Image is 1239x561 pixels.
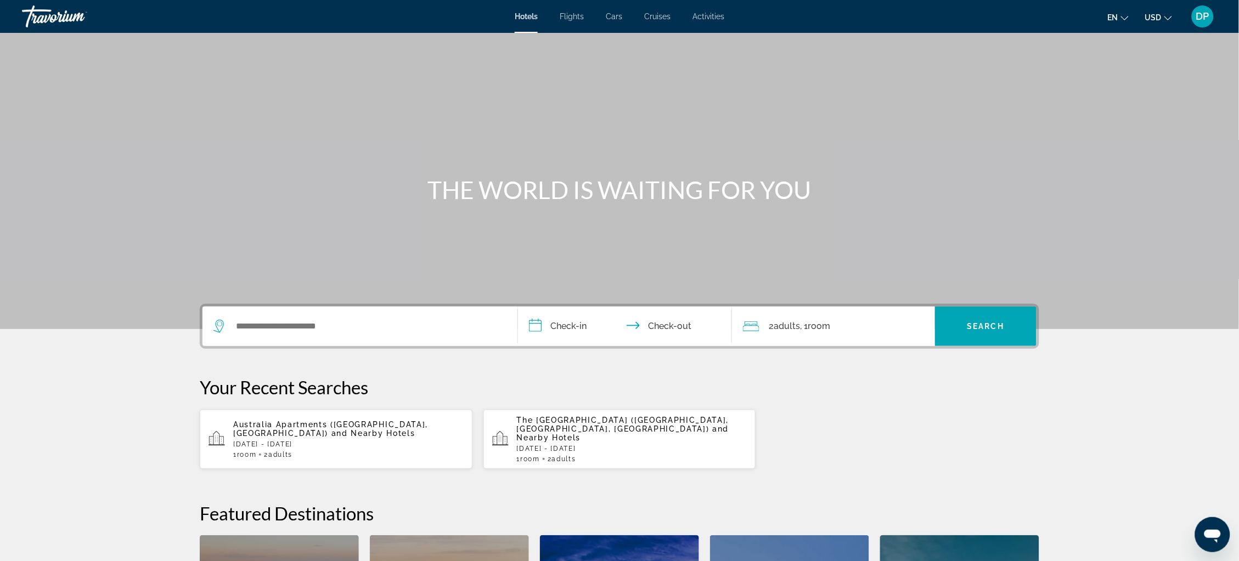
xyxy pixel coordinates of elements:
span: 1 [517,455,540,463]
button: The [GEOGRAPHIC_DATA] ([GEOGRAPHIC_DATA], [GEOGRAPHIC_DATA], [GEOGRAPHIC_DATA]) and Nearby Hotels... [483,409,756,469]
a: Activities [692,12,724,21]
button: Change language [1108,9,1129,25]
span: Australia Apartments ([GEOGRAPHIC_DATA], [GEOGRAPHIC_DATA]) [233,420,428,438]
a: Hotels [515,12,538,21]
p: [DATE] - [DATE] [233,440,464,448]
button: Check in and out dates [518,307,732,346]
p: [DATE] - [DATE] [517,445,747,452]
a: Cars [606,12,622,21]
iframe: Button to launch messaging window [1195,517,1230,552]
a: Travorium [22,2,132,31]
span: Adults [552,455,576,463]
span: 2 [548,455,576,463]
a: Cruises [644,12,671,21]
span: Adults [774,321,801,331]
span: 2 [769,319,801,334]
span: Room [520,455,540,463]
button: Change currency [1145,9,1172,25]
span: 2 [264,451,292,458]
span: USD [1145,13,1162,22]
span: , 1 [801,319,831,334]
span: Room [237,451,257,458]
h1: THE WORLD IS WAITING FOR YOU [414,175,825,204]
h2: Featured Destinations [200,502,1039,524]
button: Travelers: 2 adults, 0 children [732,307,935,346]
span: The [GEOGRAPHIC_DATA] ([GEOGRAPHIC_DATA], [GEOGRAPHIC_DATA], [GEOGRAPHIC_DATA]) [517,416,729,433]
span: Room [808,321,831,331]
span: Adults [268,451,292,458]
p: Your Recent Searches [200,376,1039,398]
span: and Nearby Hotels [517,424,729,442]
a: Flights [560,12,584,21]
span: 1 [233,451,256,458]
div: Search widget [202,307,1037,346]
span: DP [1196,11,1209,22]
button: Australia Apartments ([GEOGRAPHIC_DATA], [GEOGRAPHIC_DATA]) and Nearby Hotels[DATE] - [DATE]1Room... [200,409,472,469]
button: User Menu [1189,5,1217,28]
span: Search [967,322,1005,331]
span: en [1108,13,1118,22]
span: and Nearby Hotels [331,429,415,438]
button: Search [935,307,1037,346]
